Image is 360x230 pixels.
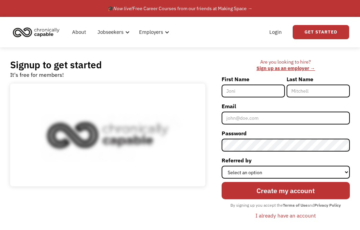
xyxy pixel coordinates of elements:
[222,128,350,139] label: Password
[11,25,62,40] img: Chronically Capable logo
[287,74,350,85] label: Last Name
[68,21,90,43] a: About
[222,59,350,71] div: Are you looking to hire? ‍
[255,211,316,220] div: I already have an account
[265,21,286,43] a: Login
[287,85,350,97] input: Mitchell
[293,25,349,39] a: Get Started
[314,203,341,208] strong: Privacy Policy
[222,112,350,124] input: john@doe.com
[256,65,315,71] a: Sign up as an employer →
[222,74,350,221] form: Member-Signup-Form
[108,4,252,13] div: 🎓 Free Career Courses from our friends at Making Space →
[222,85,285,97] input: Joni
[11,25,65,40] a: home
[113,5,133,11] em: Now live!
[222,155,350,166] label: Referred by
[222,74,285,85] label: First Name
[135,21,171,43] div: Employers
[250,210,321,221] a: I already have an account
[10,59,102,71] h2: Signup to get started
[93,21,132,43] div: Jobseekers
[10,71,64,79] div: It's free for members!
[227,201,344,210] div: By signing up you accept the and
[222,182,350,199] input: Create my account
[97,28,123,36] div: Jobseekers
[283,203,308,208] strong: Terms of Use
[139,28,163,36] div: Employers
[222,101,350,112] label: Email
